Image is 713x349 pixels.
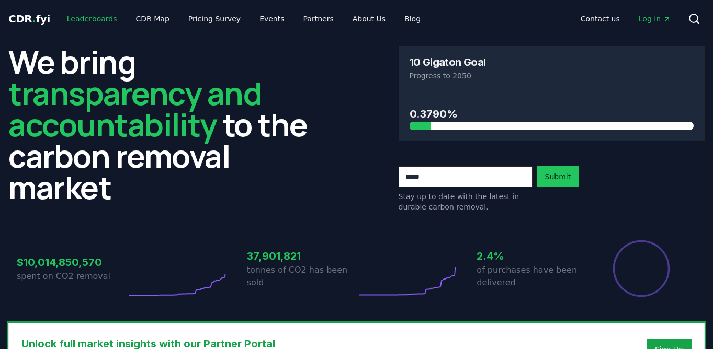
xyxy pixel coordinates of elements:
[572,9,628,28] a: Contact us
[128,9,178,28] a: CDR Map
[17,254,127,270] h3: $10,014,850,570
[59,9,126,28] a: Leaderboards
[8,13,50,25] span: CDR fyi
[572,9,680,28] nav: Main
[180,9,249,28] a: Pricing Survey
[612,239,671,298] div: Percentage of sales delivered
[410,71,694,81] p: Progress to 2050
[8,46,315,203] h2: We bring to the carbon removal market
[410,106,694,122] h3: 0.3790%
[295,9,342,28] a: Partners
[247,248,357,264] h3: 37,901,821
[399,191,533,212] p: Stay up to date with the latest in durable carbon removal.
[251,9,292,28] a: Events
[344,9,394,28] a: About Us
[630,9,680,28] a: Log in
[17,270,127,283] p: spent on CO2 removal
[410,57,486,67] h3: 10 Gigaton Goal
[396,9,429,28] a: Blog
[477,264,586,289] p: of purchases have been delivered
[32,13,36,25] span: .
[8,72,261,146] span: transparency and accountability
[8,11,50,26] a: CDR.fyi
[59,9,429,28] nav: Main
[477,248,586,264] h3: 2.4%
[639,14,671,24] span: Log in
[247,264,357,289] p: tonnes of CO2 has been sold
[537,166,580,187] button: Submit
